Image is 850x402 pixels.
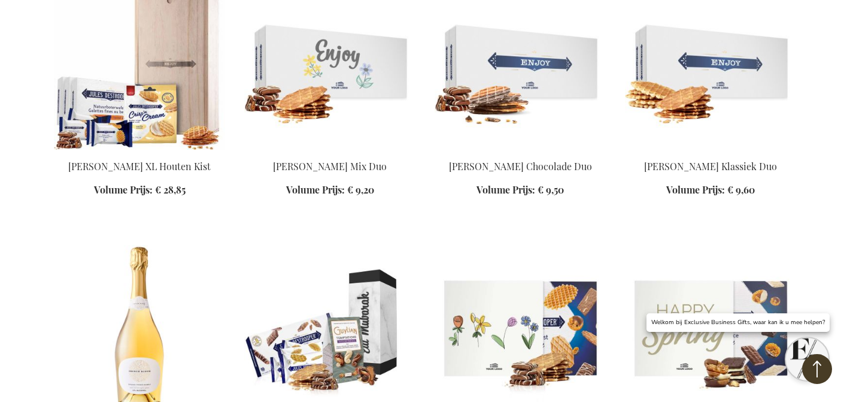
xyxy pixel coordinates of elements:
span: Volume Prijs: [476,183,535,196]
a: Jules Destrooper Chocolate Duo [435,145,606,156]
span: € 28,85 [155,183,186,196]
span: Volume Prijs: [94,183,153,196]
a: [PERSON_NAME] XL Houten Kist [68,160,211,173]
a: [PERSON_NAME] Klassiek Duo [644,160,777,173]
a: Jules Destrooper Classic Duo [625,145,796,156]
a: Jules Destrooper XL Wooden Box Personalised 1 [54,145,225,156]
a: Volume Prijs: € 9,50 [476,183,564,197]
a: Volume Prijs: € 9,60 [666,183,755,197]
span: € 9,50 [538,183,564,196]
a: Volume Prijs: € 28,85 [94,183,186,197]
a: [PERSON_NAME] Chocolade Duo [449,160,592,173]
span: Volume Prijs: [666,183,725,196]
span: € 9,60 [727,183,755,196]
